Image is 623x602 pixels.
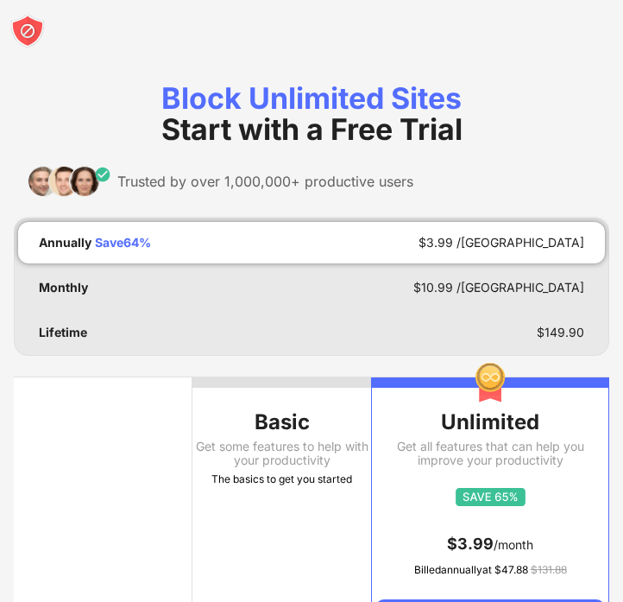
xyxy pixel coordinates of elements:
[95,236,151,250] div: Save 64 %
[456,488,525,506] img: save65.svg
[28,166,111,197] img: trusted-by.svg
[14,83,609,145] div: Block Unlimited Sites
[375,561,605,579] div: Billed annually at $ 47.88
[192,409,371,436] div: Basic
[418,236,584,250] div: $ 3.99 /[GEOGRAPHIC_DATA]
[375,530,605,558] div: /month
[413,281,584,295] div: $ 10.99 /[GEOGRAPHIC_DATA]
[39,281,88,295] div: Monthly
[117,173,413,190] div: Trusted by over 1,000,000+ productive users
[537,326,584,339] div: $ 149.90
[531,563,567,576] span: $ 131.88
[192,471,371,488] div: The basics to get you started
[475,362,506,403] img: img-premium-medal
[161,111,463,147] span: Start with a Free Trial
[192,440,371,467] div: Get some features to help with your productivity
[39,326,87,339] div: Lifetime
[375,440,605,467] div: Get all features that can help you improve your productivity
[39,236,91,250] div: Annually
[447,535,494,553] span: $ 3.99
[10,14,45,48] img: blocksite-icon-white.svg
[375,409,605,436] div: Unlimited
